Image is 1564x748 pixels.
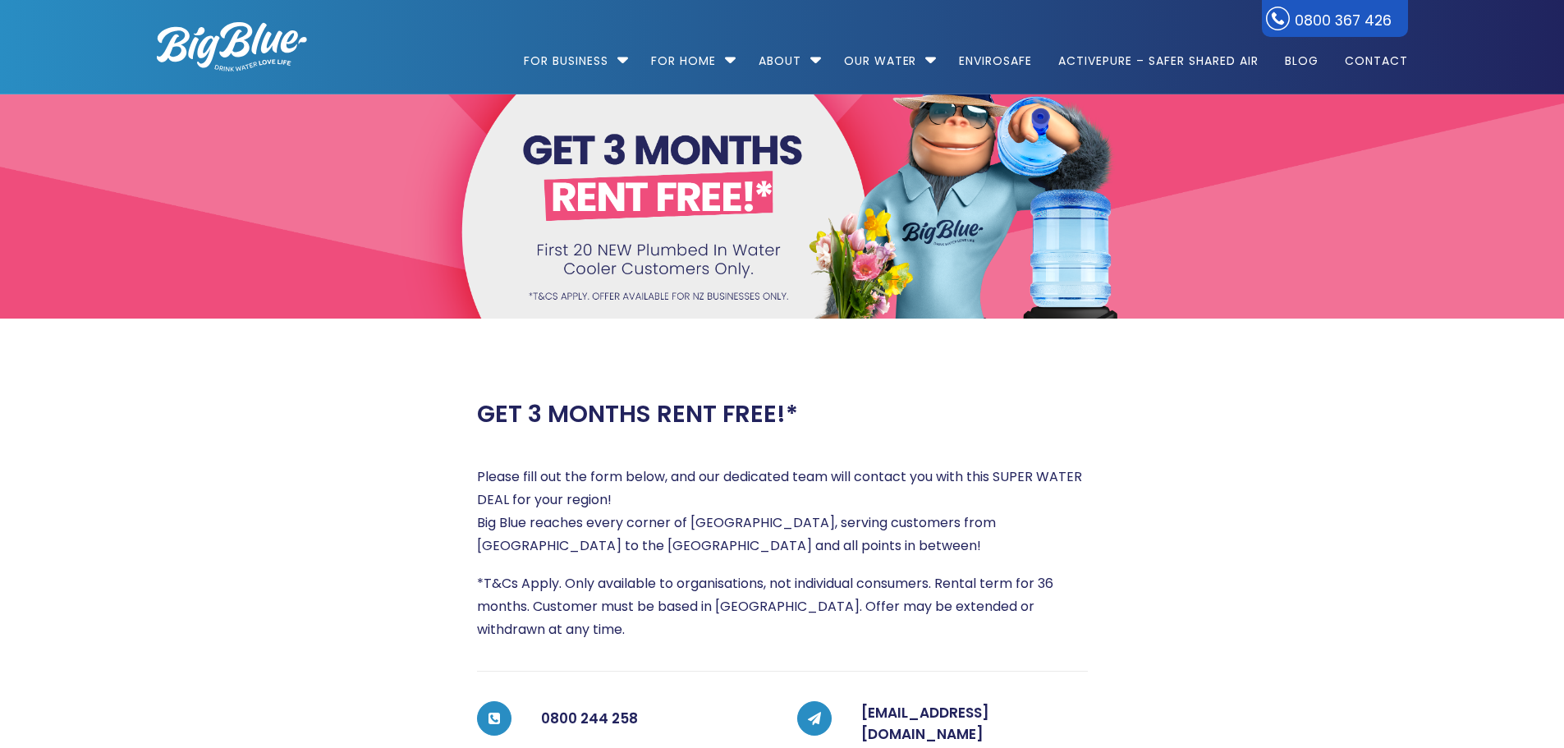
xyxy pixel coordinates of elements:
[157,22,307,71] img: logo
[477,400,798,429] h2: GET 3 MONTHS RENT FREE!*
[861,703,989,744] a: [EMAIL_ADDRESS][DOMAIN_NAME]
[477,572,1088,641] p: *T&Cs Apply. Only available to organisations, not individual consumers. Rental term for 36 months...
[541,703,768,736] h5: 0800 244 258
[477,466,1088,558] p: Please fill out the form below, and our dedicated team will contact you with this SUPER WATER DEA...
